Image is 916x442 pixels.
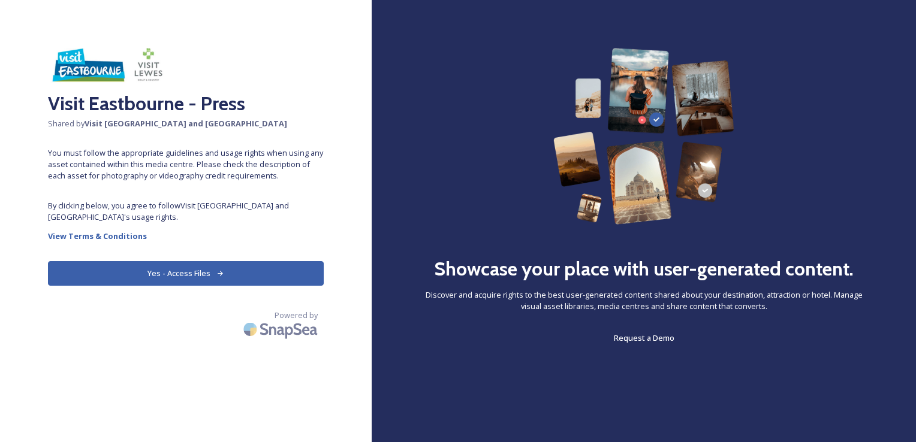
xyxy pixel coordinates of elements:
[48,261,324,286] button: Yes - Access Files
[553,48,734,225] img: 63b42ca75bacad526042e722_Group%20154-p-800.png
[48,229,324,243] a: View Terms & Conditions
[48,147,324,182] span: You must follow the appropriate guidelines and usage rights when using any asset contained within...
[420,289,868,312] span: Discover and acquire rights to the best user-generated content shared about your destination, att...
[434,255,854,283] h2: Showcase your place with user-generated content.
[48,231,147,241] strong: View Terms & Conditions
[48,48,168,83] img: Capture.JPG
[48,118,324,129] span: Shared by
[614,332,674,343] span: Request a Demo
[48,200,324,223] span: By clicking below, you agree to follow Visit [GEOGRAPHIC_DATA] and [GEOGRAPHIC_DATA] 's usage rig...
[85,118,287,129] strong: Visit [GEOGRAPHIC_DATA] and [GEOGRAPHIC_DATA]
[614,331,674,345] a: Request a Demo
[48,89,324,118] h2: Visit Eastbourne - Press
[240,315,324,343] img: SnapSea Logo
[275,310,318,321] span: Powered by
